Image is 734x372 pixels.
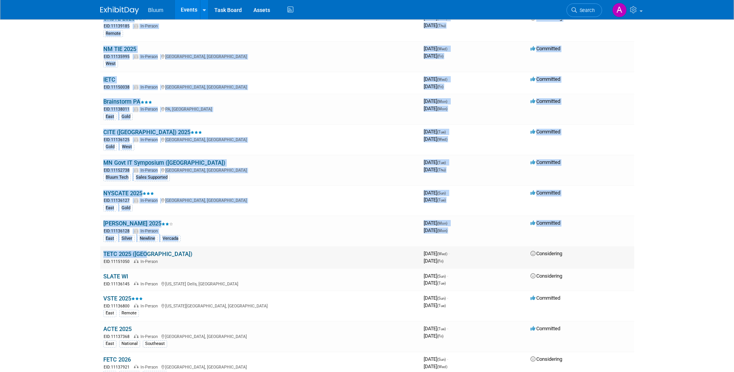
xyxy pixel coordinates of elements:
[140,198,160,203] span: In-Person
[104,138,133,142] span: EID: 11136125
[424,46,450,51] span: [DATE]
[530,273,562,279] span: Considering
[103,46,136,53] a: NM TIE 2025
[530,295,560,301] span: Committed
[447,273,448,279] span: -
[103,333,417,340] div: [GEOGRAPHIC_DATA], [GEOGRAPHIC_DATA]
[424,302,446,308] span: [DATE]
[437,191,446,195] span: (Sun)
[134,198,139,202] img: In-Person Event
[530,46,560,51] span: Committed
[140,24,160,29] span: In-Person
[103,310,116,317] div: East
[530,220,560,226] span: Committed
[103,363,417,370] div: [GEOGRAPHIC_DATA], [GEOGRAPHIC_DATA]
[447,129,448,135] span: -
[104,334,133,339] span: EID: 11137368
[103,302,417,309] div: [US_STATE][GEOGRAPHIC_DATA], [GEOGRAPHIC_DATA]
[437,99,447,104] span: (Mon)
[424,129,448,135] span: [DATE]
[103,106,417,112] div: PA, [GEOGRAPHIC_DATA]
[447,356,448,362] span: -
[447,295,448,301] span: -
[103,60,118,67] div: West
[424,84,443,89] span: [DATE]
[424,220,450,226] span: [DATE]
[424,273,448,279] span: [DATE]
[424,159,448,165] span: [DATE]
[424,356,448,362] span: [DATE]
[134,85,139,89] img: In-Person Event
[104,24,133,28] span: EID: 11139185
[437,365,447,369] span: (Wed)
[104,168,133,172] span: EID: 11152738
[437,160,446,165] span: (Tue)
[437,296,446,300] span: (Sun)
[140,107,160,112] span: In-Person
[119,235,135,242] div: Silver
[103,235,116,242] div: East
[437,221,447,225] span: (Mon)
[143,340,167,347] div: Southeast
[437,304,446,308] span: (Tue)
[160,235,181,242] div: Vercada
[437,274,446,278] span: (Sun)
[103,251,192,258] a: TETC 2025 ([GEOGRAPHIC_DATA])
[566,3,602,17] a: Search
[437,252,447,256] span: (Wed)
[448,98,450,104] span: -
[104,259,133,264] span: EID: 11151050
[424,106,447,111] span: [DATE]
[103,295,143,302] a: VSTE 2025
[103,136,417,143] div: [GEOGRAPHIC_DATA], [GEOGRAPHIC_DATA]
[100,7,139,14] img: ExhibitDay
[140,259,160,264] span: In-Person
[140,304,160,309] span: In-Person
[140,229,160,234] span: In-Person
[424,53,443,59] span: [DATE]
[577,7,595,13] span: Search
[104,282,133,286] span: EID: 11136145
[424,190,448,196] span: [DATE]
[437,47,447,51] span: (Wed)
[103,53,417,60] div: [GEOGRAPHIC_DATA], [GEOGRAPHIC_DATA]
[424,136,447,142] span: [DATE]
[448,220,450,226] span: -
[134,107,139,111] img: In-Person Event
[530,129,560,135] span: Committed
[447,326,448,331] span: -
[437,137,447,142] span: (Wed)
[134,365,139,369] img: In-Person Event
[424,333,443,339] span: [DATE]
[447,159,448,165] span: -
[447,190,448,196] span: -
[104,85,133,89] span: EID: 11150038
[437,107,447,111] span: (Mon)
[437,229,447,233] span: (Mon)
[530,159,560,165] span: Committed
[134,24,139,27] img: In-Person Event
[140,282,160,287] span: In-Person
[437,198,446,202] span: (Tue)
[424,98,450,104] span: [DATE]
[103,174,131,181] div: Bluum Tech
[424,22,446,28] span: [DATE]
[424,295,448,301] span: [DATE]
[104,198,133,203] span: EID: 11136127
[103,159,225,166] a: MN Govt IT Symposium ([GEOGRAPHIC_DATA])
[134,334,139,338] img: In-Person Event
[120,143,134,150] div: West
[104,365,133,369] span: EID: 11137921
[424,76,450,82] span: [DATE]
[437,334,443,338] span: (Fri)
[104,55,133,59] span: EID: 11135995
[148,7,164,13] span: Bluum
[530,356,562,362] span: Considering
[140,137,160,142] span: In-Person
[103,280,417,287] div: [US_STATE] Dells, [GEOGRAPHIC_DATA]
[530,251,562,256] span: Considering
[103,220,173,227] a: [PERSON_NAME] 2025
[119,205,133,212] div: Gold
[437,259,443,263] span: (Fri)
[103,113,116,120] div: East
